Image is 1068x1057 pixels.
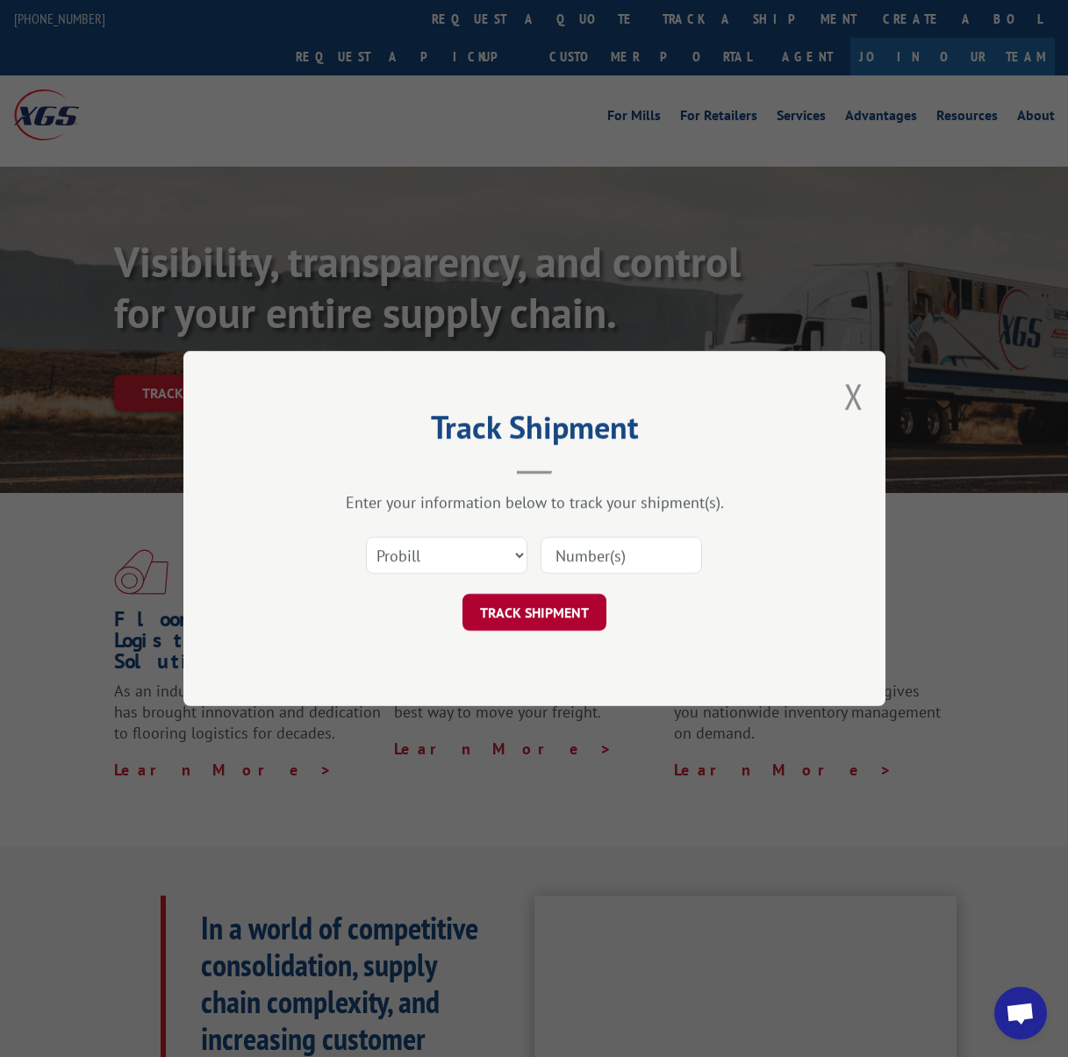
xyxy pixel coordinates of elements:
input: Number(s) [541,537,702,574]
button: TRACK SHIPMENT [462,594,606,631]
div: Enter your information below to track your shipment(s). [271,492,798,512]
h2: Track Shipment [271,415,798,448]
div: Open chat [994,987,1047,1039]
button: Close modal [844,373,864,419]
